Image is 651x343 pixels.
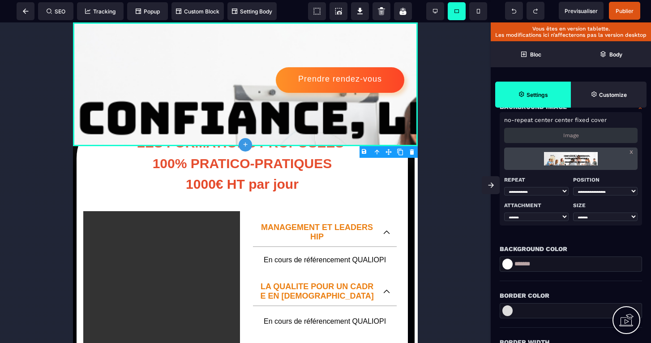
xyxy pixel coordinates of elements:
span: Setting Body [232,8,272,15]
span: center center [535,117,573,123]
button: Prendre rendez-vous [203,45,331,70]
strong: Bloc [530,51,541,58]
strong: Body [609,51,622,58]
p: Repeat [504,174,569,185]
span: Tracking [85,8,116,15]
span: SEO [47,8,65,15]
span: fixed [575,117,589,123]
a: x [630,148,633,156]
span: Open Style Manager [571,82,647,108]
p: LA QUALITE POUR UN CADRE EN [DEMOGRAPHIC_DATA] [187,260,301,278]
strong: Settings [527,91,548,98]
p: Vous êtes en version tablette. [495,26,647,32]
img: loading [544,148,597,170]
p: Position [573,174,638,185]
text: En cours de référencement QUALIOPI [189,293,315,305]
p: MANAGEMENT ET LEADERSHIP [187,200,301,219]
span: no-repeat [504,117,533,123]
span: Open Layer Manager [571,41,651,67]
span: View components [308,2,326,20]
p: Les modifications ici n’affecterons pas la version desktop [495,32,647,38]
p: En cours de référencement QUALIOPI [189,234,315,242]
strong: Customize [599,91,627,98]
span: Previsualiser [565,8,598,14]
span: Publier [616,8,634,14]
span: Open Blocks [491,41,571,67]
p: Image [563,132,579,139]
div: Border Color [500,290,642,301]
span: Custom Block [176,8,219,15]
div: Background Color [500,243,642,254]
span: Settings [495,82,571,108]
span: Popup [136,8,160,15]
p: Attachment [504,200,569,211]
span: cover [591,117,607,123]
span: Preview [559,2,604,20]
span: Screenshot [330,2,347,20]
p: Size [573,200,638,211]
b: LES FORMATIONS PROPOSEES 100% PRATICO-PRATIQUES 1000€ HT par jour [64,113,274,169]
